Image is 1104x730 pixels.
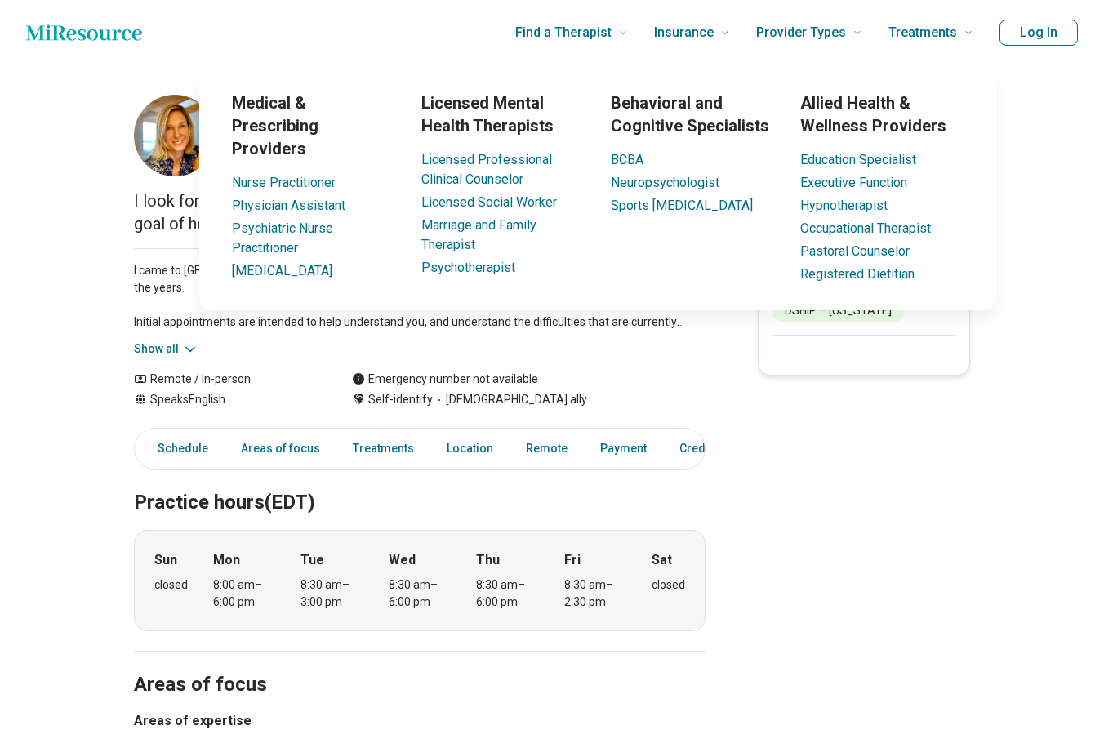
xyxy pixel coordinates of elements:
[756,21,846,44] span: Provider Types
[154,550,177,570] strong: Sun
[134,391,319,408] div: Speaks English
[300,576,363,611] div: 8:30 am – 3:00 pm
[421,260,515,275] a: Psychotherapist
[421,91,585,137] h3: Licensed Mental Health Therapists
[232,175,336,190] a: Nurse Practitioner
[213,576,276,611] div: 8:00 am – 6:00 pm
[232,263,332,278] a: [MEDICAL_DATA]
[389,576,452,611] div: 8:30 am – 6:00 pm
[154,576,188,594] div: closed
[515,21,612,44] span: Find a Therapist
[564,576,627,611] div: 8:30 am – 2:30 pm
[134,341,198,358] button: Show all
[611,152,643,167] a: BCBA
[654,21,714,44] span: Insurance
[300,550,324,570] strong: Tue
[101,65,1094,310] div: Provider Types
[232,91,395,160] h3: Medical & Prescribing Providers
[611,198,753,213] a: Sports [MEDICAL_DATA]
[670,432,761,465] a: Credentials
[421,217,536,252] a: Marriage and Family Therapist
[652,550,672,570] strong: Sat
[590,432,657,465] a: Payment
[389,550,416,570] strong: Wed
[611,91,774,137] h3: Behavioral and Cognitive Specialists
[564,550,581,570] strong: Fri
[134,530,706,631] div: When does the program meet?
[999,20,1078,46] button: Log In
[343,432,424,465] a: Treatments
[800,175,907,190] a: Executive Function
[800,243,910,259] a: Pastoral Counselor
[134,632,706,699] h2: Areas of focus
[421,194,557,210] a: Licensed Social Worker
[800,220,931,236] a: Occupational Therapist
[421,152,552,187] a: Licensed Professional Clinical Counselor
[800,198,888,213] a: Hypnotherapist
[232,198,345,213] a: Physician Assistant
[888,21,957,44] span: Treatments
[611,175,719,190] a: Neuropsychologist
[134,450,706,517] h2: Practice hours (EDT)
[231,432,330,465] a: Areas of focus
[800,266,915,282] a: Registered Dietitian
[134,371,319,388] div: Remote / In-person
[138,432,218,465] a: Schedule
[368,391,433,408] span: Self-identify
[800,91,964,137] h3: Allied Health & Wellness Providers
[232,220,333,256] a: Psychiatric Nurse Practitioner
[26,16,142,49] a: Home page
[476,550,500,570] strong: Thu
[433,391,587,408] span: [DEMOGRAPHIC_DATA] ally
[772,300,905,322] li: DSHIP – [US_STATE]
[352,371,538,388] div: Emergency number not available
[516,432,577,465] a: Remote
[437,432,503,465] a: Location
[476,576,539,611] div: 8:30 am – 6:00 pm
[652,576,685,594] div: closed
[213,550,240,570] strong: Mon
[800,152,916,167] a: Education Specialist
